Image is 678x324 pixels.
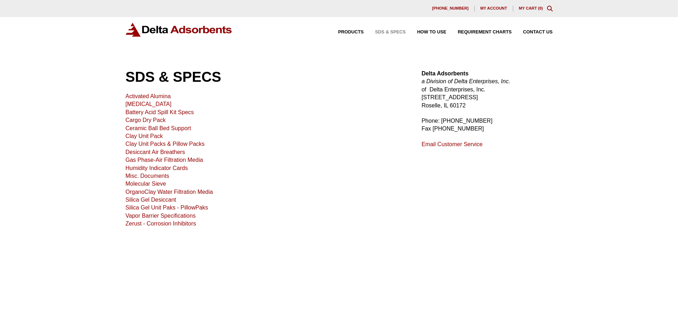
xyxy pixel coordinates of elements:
span: Products [338,30,364,34]
h1: SDS & SPECS [126,70,405,84]
span: SDS & SPECS [375,30,406,34]
a: OrganoClay Water Filtration Media [126,189,213,195]
a: Battery Acid Spill Kit Specs [126,109,194,115]
a: Zerust - Corrosion Inhibitors [126,221,196,227]
a: Products [327,30,364,34]
div: Toggle Modal Content [547,6,553,11]
a: Vapor Barrier Specifications [126,213,196,219]
a: Requirement Charts [446,30,511,34]
a: Cargo Dry Pack [126,117,166,123]
a: [PHONE_NUMBER] [426,6,475,11]
strong: Delta Adsorbents [421,70,468,76]
span: My account [480,6,507,10]
a: Contact Us [512,30,553,34]
p: Phone: [PHONE_NUMBER] Fax [PHONE_NUMBER] [421,117,552,133]
p: of Delta Enterprises, Inc. [STREET_ADDRESS] Roselle, IL 60172 [421,70,552,110]
img: Delta Adsorbents [126,23,232,37]
a: Molecular Sieve [126,181,166,187]
a: Desiccant Air Breathers [126,149,185,155]
a: How to Use [406,30,446,34]
a: Ceramic Ball Bed Support [126,125,191,131]
a: Clay Unit Packs & Pillow Packs [126,141,205,147]
a: Gas Phase-Air Filtration Media [126,157,203,163]
a: SDS & SPECS [364,30,406,34]
a: My Cart (0) [519,6,543,10]
a: Misc. Documents [126,173,169,179]
span: [PHONE_NUMBER] [432,6,469,10]
span: 0 [539,6,541,10]
a: Silica Gel Desiccant [126,197,176,203]
a: My account [475,6,513,11]
em: a Division of Delta Enterprises, Inc. [421,78,510,84]
a: Email Customer Service [421,141,483,147]
a: Clay Unit Pack [126,133,163,139]
a: Humidity Indicator Cards [126,165,188,171]
span: Contact Us [523,30,553,34]
a: [MEDICAL_DATA] [126,101,172,107]
span: Requirement Charts [458,30,511,34]
a: Activated Alumina [126,93,171,99]
span: How to Use [417,30,446,34]
a: Silica Gel Unit Paks - PillowPaks [126,205,208,211]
